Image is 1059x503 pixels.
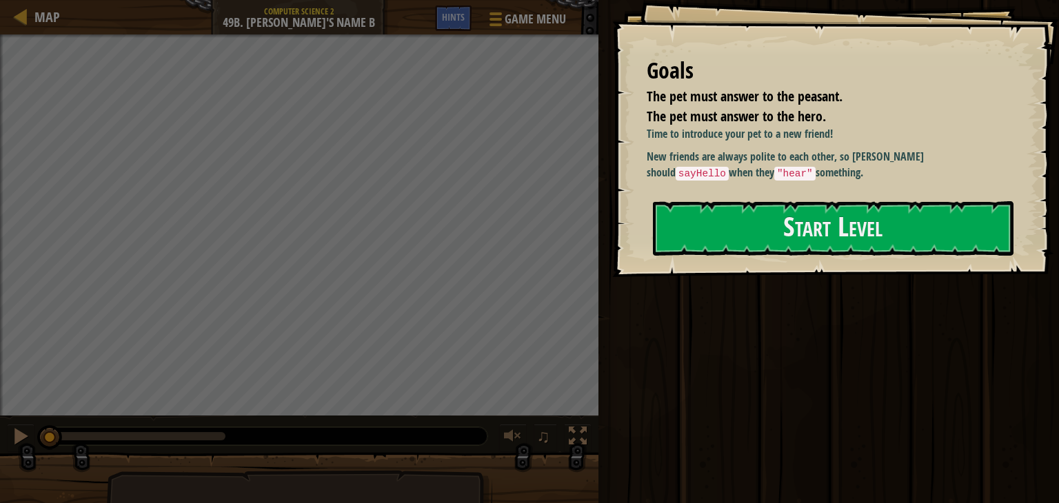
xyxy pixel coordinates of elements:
[536,426,550,446] span: ♫
[34,8,60,26] span: Map
[676,167,729,181] code: sayHello
[499,424,527,452] button: Adjust volume
[774,167,816,181] code: "hear"
[564,424,592,452] button: Toggle fullscreen
[647,55,1011,87] div: Goals
[647,107,826,125] span: The pet must answer to the hero.
[7,424,34,452] button: Ctrl + P: Pause
[28,8,60,26] a: Map
[629,87,1007,107] li: The pet must answer to the peasant.
[647,126,1021,142] p: Time to introduce your pet to a new friend!
[647,87,843,105] span: The pet must answer to the peasant.
[629,107,1007,127] li: The pet must answer to the hero.
[505,10,566,28] span: Game Menu
[653,201,1013,256] button: Start Level
[534,424,557,452] button: ♫
[647,149,1021,181] p: New friends are always polite to each other, so [PERSON_NAME] should when they something.
[478,6,574,38] button: Game Menu
[442,10,465,23] span: Hints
